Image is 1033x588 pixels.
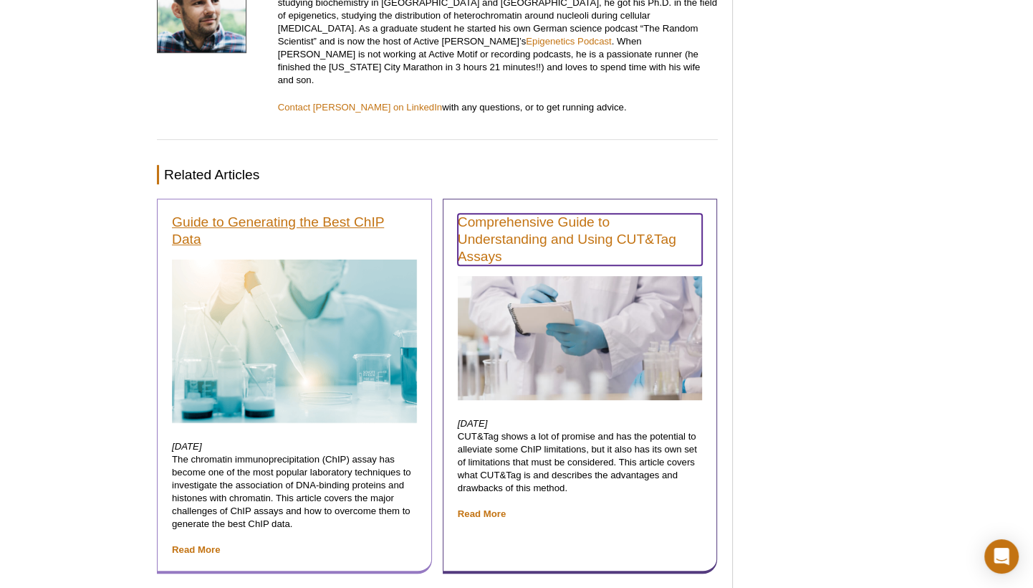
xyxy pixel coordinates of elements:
[172,440,417,556] p: The chromatin immunoprecipitation (ChIP) assay has become one of the most popular laboratory tech...
[172,214,417,248] a: Guide to Generating the Best ChIP Data
[984,539,1019,574] div: Open Intercom Messenger
[278,101,719,114] p: with any questions, or to get running advice.
[458,214,703,265] a: Comprehensive Guide to Understanding and Using CUT&Tag Assays
[278,102,442,113] a: Contact [PERSON_NAME] on LinkedIn
[458,508,506,519] a: Read More
[172,544,220,555] a: Read More
[157,165,718,184] h2: Related Articles
[526,36,612,47] a: Epigenetics Podcast
[458,276,703,400] img: What is CUT&Tag and How Does it Work?
[172,259,417,423] img: Best ChIP results
[172,441,202,452] em: [DATE]
[458,418,488,429] em: [DATE]
[458,417,703,521] p: CUT&Tag shows a lot of promise and has the potential to alleviate some ChIP limitations, but it a...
